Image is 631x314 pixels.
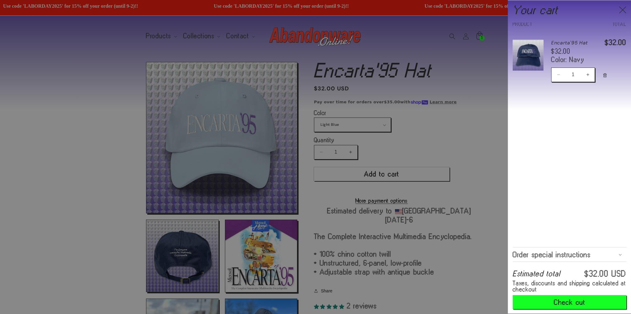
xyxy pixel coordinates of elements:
[513,247,626,262] summary: Order special instructions
[569,56,584,63] dd: Navy
[570,23,627,32] th: Total
[600,69,610,82] button: Remove Encarta'95 Hat - Navy
[513,271,560,276] h2: Estimated total
[513,5,558,15] h2: Your cart
[551,48,597,55] div: $32.00
[551,56,567,63] dt: Color:
[513,280,626,292] small: Taxes, discounts and shipping calculated at checkout
[513,295,626,309] button: Check out
[551,40,597,46] a: Encarta'95 Hat
[616,3,629,17] button: Close
[513,252,591,257] span: Order special instructions
[513,23,570,32] th: Product
[584,271,626,276] p: $32.00 USD
[565,68,581,82] input: Quantity for Encarta&#39;95 Hat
